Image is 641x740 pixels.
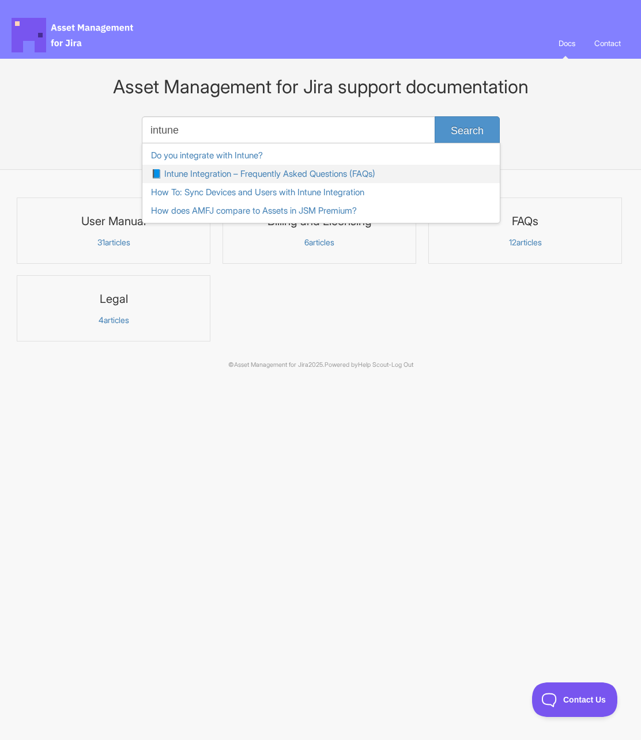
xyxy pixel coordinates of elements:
[12,360,629,370] p: © 2025. -
[509,237,516,247] span: 12
[451,125,484,136] span: Search
[230,237,409,248] p: articles
[436,237,615,248] p: articles
[358,361,389,369] a: Help Scout
[17,198,211,264] a: User Manual 31articles
[436,214,615,229] h3: FAQs
[435,116,500,145] button: Search
[12,18,135,52] span: Asset Management for Jira Docs
[550,28,584,59] a: Docs
[234,361,308,369] a: Asset Management for Jira
[586,28,629,59] a: Contact
[24,214,203,229] h3: User Manual
[24,291,203,306] h3: Legal
[223,198,417,264] a: Billing and Licensing 6articles
[391,361,413,369] a: Log Out
[532,682,618,717] iframe: Toggle Customer Support
[24,237,203,248] p: articles
[325,361,389,369] span: Powered by
[142,183,500,202] a: How To: Sync Devices and Users with Intune Integration
[142,146,500,165] a: Do you integrate with Intune?
[142,202,500,220] a: How does AMFJ compare to Assets in JSM Premium?
[142,116,499,145] input: Search the knowledge base
[142,165,500,183] a: 📘 Intune Integration – Frequently Asked Questions (FAQs)
[428,198,623,264] a: FAQs 12articles
[97,237,105,247] span: 31
[99,315,104,325] span: 4
[17,275,211,341] a: Legal 4articles
[24,315,203,325] p: articles
[304,237,309,247] span: 6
